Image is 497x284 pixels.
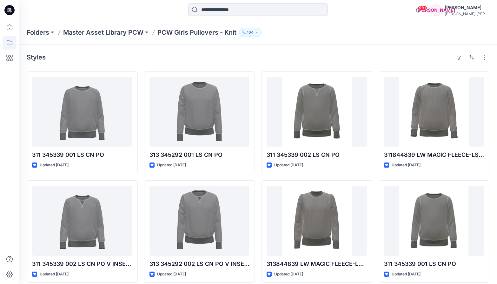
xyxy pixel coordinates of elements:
a: 311 345339 002 LS CN PO [267,77,367,147]
p: Updated [DATE] [40,271,69,278]
p: Updated [DATE] [392,271,421,278]
p: 313 345292 001 LS CN PO [149,150,250,159]
p: 313 345292 002 LS CN PO V INSERT [149,260,250,268]
p: 104 [247,29,254,36]
div: [PERSON_NAME] [PERSON_NAME] [445,11,489,16]
p: 311 345339 002 LS CN PO [267,150,367,159]
p: Updated [DATE] [40,162,69,169]
a: 311 345339 001 LS CN PO [32,77,132,147]
a: 311844839 LW MAGIC FLEECE-LS CN FLEECE-KNIT SHIRTS-SWEATSHIRT [384,77,484,147]
p: 311 345339 002 LS CN PO V INSERT [32,260,132,268]
p: Updated [DATE] [274,162,303,169]
div: [PERSON_NAME] [431,4,442,16]
p: Updated [DATE] [392,162,421,169]
div: [PERSON_NAME] [445,4,489,11]
a: Master Asset Library PCW [63,28,143,37]
p: 311 345339 001 LS CN PO [32,150,132,159]
p: PCW Girls Pullovers - Knit [157,28,236,37]
p: 313844839 LW MAGIC FLEECE-LS CN FLEECE-KNIT SHIRTS-SWEATSHIRT [267,260,367,268]
p: 311844839 LW MAGIC FLEECE-LS CN FLEECE-KNIT SHIRTS-SWEATSHIRT [384,150,484,159]
a: 313 345292 001 LS CN PO [149,77,250,147]
span: 99+ [418,5,427,10]
h4: Styles [27,53,46,61]
p: Updated [DATE] [157,271,186,278]
p: Updated [DATE] [274,271,303,278]
p: Updated [DATE] [157,162,186,169]
a: 313844839 LW MAGIC FLEECE-LS CN FLEECE-KNIT SHIRTS-SWEATSHIRT [267,186,367,256]
a: Folders [27,28,49,37]
button: 104 [239,28,262,37]
a: 311 345339 001 LS CN PO [384,186,484,256]
a: 311 345339 002 LS CN PO V INSERT [32,186,132,256]
a: 313 345292 002 LS CN PO V INSERT [149,186,250,256]
p: 311 345339 001 LS CN PO [384,260,484,268]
